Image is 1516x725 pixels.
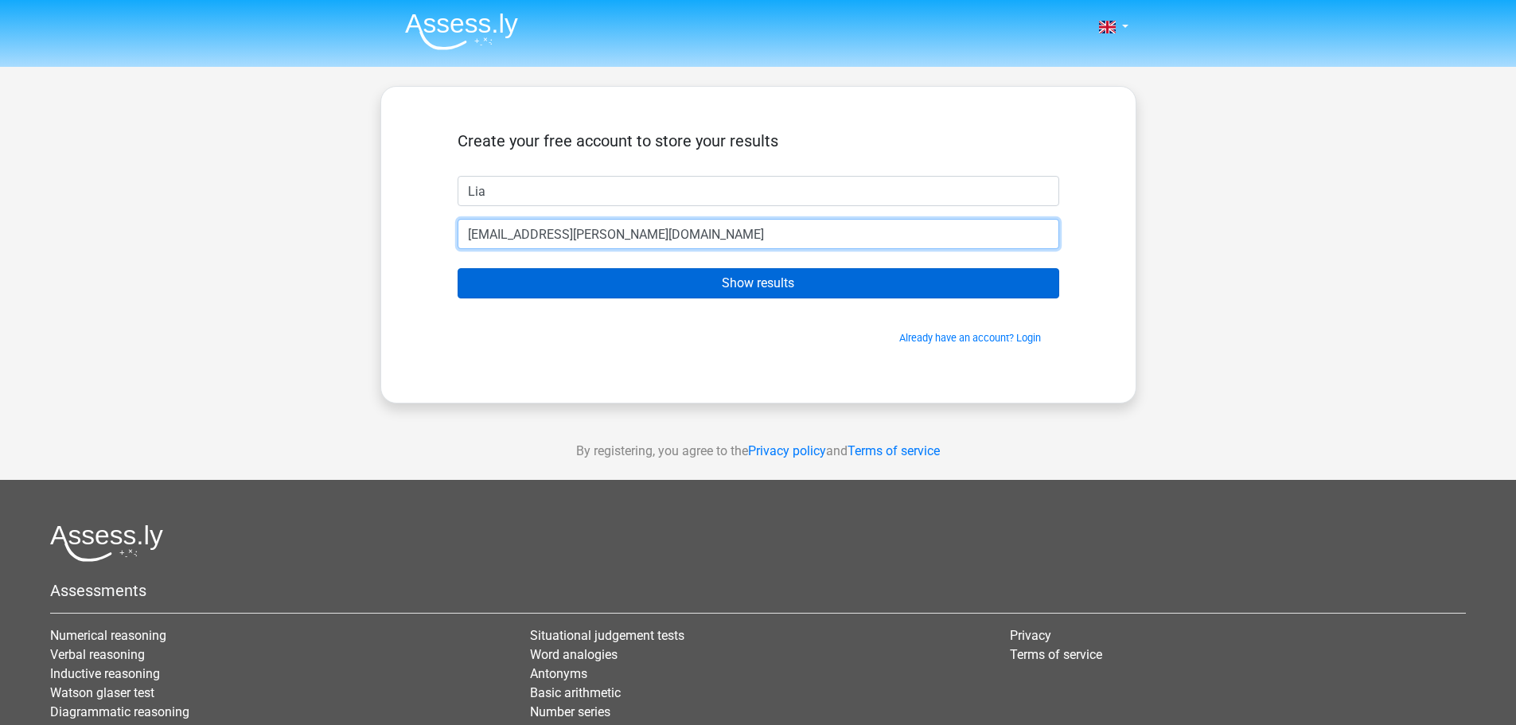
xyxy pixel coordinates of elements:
[748,443,826,458] a: Privacy policy
[530,628,684,643] a: Situational judgement tests
[405,13,518,50] img: Assessly
[50,524,163,562] img: Assessly logo
[50,628,166,643] a: Numerical reasoning
[530,647,618,662] a: Word analogies
[530,685,621,700] a: Basic arithmetic
[458,219,1059,249] input: Email
[899,332,1041,344] a: Already have an account? Login
[530,666,587,681] a: Antonyms
[50,647,145,662] a: Verbal reasoning
[458,268,1059,298] input: Show results
[50,581,1466,600] h5: Assessments
[50,685,154,700] a: Watson glaser test
[50,666,160,681] a: Inductive reasoning
[1010,628,1051,643] a: Privacy
[848,443,940,458] a: Terms of service
[458,131,1059,150] h5: Create your free account to store your results
[50,704,189,719] a: Diagrammatic reasoning
[458,176,1059,206] input: First name
[1010,647,1102,662] a: Terms of service
[530,704,610,719] a: Number series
